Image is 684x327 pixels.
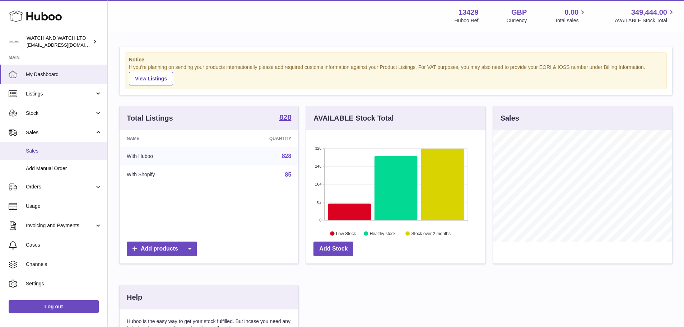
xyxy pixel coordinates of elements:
a: Add products [127,242,197,256]
td: With Shopify [120,165,216,184]
text: 164 [315,182,321,186]
span: AVAILABLE Stock Total [615,17,675,24]
a: 828 [279,114,291,122]
a: Log out [9,300,99,313]
h3: Help [127,293,142,302]
span: [EMAIL_ADDRESS][DOMAIN_NAME] [27,42,106,48]
span: Invoicing and Payments [26,222,94,229]
span: Add Manual Order [26,165,102,172]
span: 349,444.00 [631,8,667,17]
span: Orders [26,183,94,190]
a: 0.00 Total sales [555,8,587,24]
strong: Notice [129,56,663,63]
span: Stock [26,110,94,117]
a: 85 [285,172,292,178]
a: Add Stock [313,242,353,256]
strong: 13429 [459,8,479,17]
span: Settings [26,280,102,287]
text: 328 [315,146,321,150]
text: Low Stock [336,231,356,236]
th: Quantity [216,130,299,147]
div: WATCH AND WATCH LTD [27,35,91,48]
div: Currency [507,17,527,24]
td: With Huboo [120,147,216,165]
text: 82 [317,200,322,204]
strong: GBP [511,8,527,17]
img: internalAdmin-13429@internal.huboo.com [9,36,19,47]
h3: Total Listings [127,113,173,123]
span: Sales [26,148,102,154]
span: Channels [26,261,102,268]
span: My Dashboard [26,71,102,78]
span: Usage [26,203,102,210]
span: Sales [26,129,94,136]
a: View Listings [129,72,173,85]
text: Healthy stock [370,231,396,236]
a: 349,444.00 AVAILABLE Stock Total [615,8,675,24]
text: Stock over 2 months [411,231,451,236]
span: Total sales [555,17,587,24]
span: Cases [26,242,102,248]
th: Name [120,130,216,147]
div: If you're planning on sending your products internationally please add required customs informati... [129,64,663,85]
h3: AVAILABLE Stock Total [313,113,394,123]
a: 828 [282,153,292,159]
div: Huboo Ref [455,17,479,24]
text: 246 [315,164,321,168]
text: 0 [320,218,322,222]
strong: 828 [279,114,291,121]
span: 0.00 [565,8,579,17]
h3: Sales [501,113,519,123]
span: Listings [26,90,94,97]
